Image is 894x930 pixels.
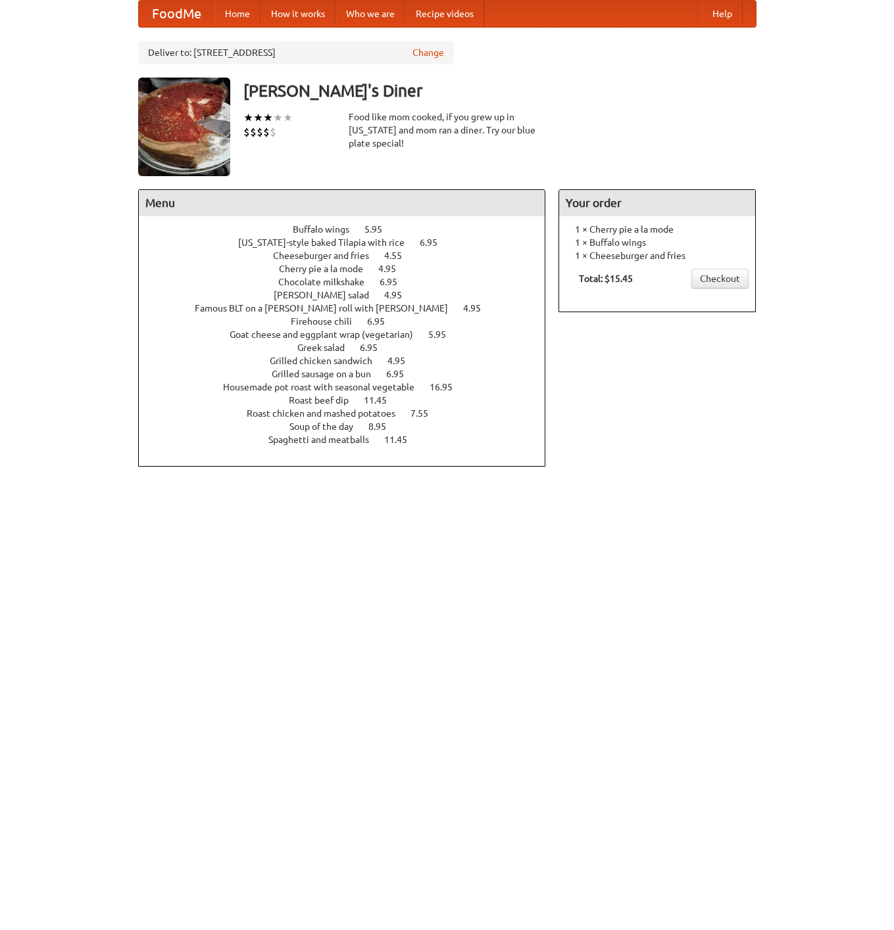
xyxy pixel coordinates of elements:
li: 1 × Buffalo wings [566,236,749,249]
span: Buffalo wings [293,224,362,235]
img: angular.jpg [138,78,230,176]
span: Roast chicken and mashed potatoes [247,408,409,419]
span: 6.95 [360,342,391,353]
span: 5.95 [364,224,395,235]
a: Buffalo wings 5.95 [293,224,407,235]
span: Greek salad [297,342,358,353]
span: 16.95 [430,382,466,392]
span: [US_STATE]-style baked Tilapia with rice [238,237,418,248]
span: 4.95 [384,290,415,300]
a: [US_STATE]-style baked Tilapia with rice 6.95 [238,237,462,248]
span: [PERSON_NAME] salad [274,290,382,300]
span: 11.45 [384,434,420,445]
a: How it works [261,1,335,27]
a: Soup of the day 8.95 [289,421,410,432]
li: $ [250,125,257,139]
span: 6.95 [386,369,417,379]
a: Checkout [691,269,749,289]
a: Who we are [335,1,405,27]
a: Home [214,1,261,27]
b: Total: $15.45 [579,273,633,284]
div: Food like mom cooked, if you grew up in [US_STATE] and mom ran a diner. Try our blue plate special! [349,110,546,150]
a: Housemade pot roast with seasonal vegetable 16.95 [223,382,477,392]
a: FoodMe [139,1,214,27]
a: Grilled chicken sandwich 4.95 [270,356,430,366]
span: 5.95 [428,329,459,340]
li: $ [263,125,270,139]
span: Soup of the day [289,421,366,432]
span: 6.95 [380,277,410,287]
span: Firehouse chili [291,316,365,327]
a: Greek salad 6.95 [297,342,402,353]
a: Recipe videos [405,1,484,27]
li: ★ [283,110,293,125]
li: ★ [243,110,253,125]
div: Deliver to: [STREET_ADDRESS] [138,41,454,64]
span: Grilled chicken sandwich [270,356,385,366]
a: [PERSON_NAME] salad 4.95 [274,290,426,300]
span: Goat cheese and eggplant wrap (vegetarian) [230,329,426,340]
a: Goat cheese and eggplant wrap (vegetarian) 5.95 [230,329,470,340]
li: $ [257,125,263,139]
span: Cheeseburger and fries [273,250,382,261]
a: Roast beef dip 11.45 [289,395,411,406]
h3: [PERSON_NAME]'s Diner [243,78,757,104]
span: 4.95 [387,356,418,366]
span: Cherry pie a la mode [279,264,376,274]
a: Change [412,46,444,59]
span: Famous BLT on a [PERSON_NAME] roll with [PERSON_NAME] [195,303,461,314]
span: 6.95 [367,316,398,327]
a: Help [702,1,743,27]
li: 1 × Cherry pie a la mode [566,223,749,236]
h4: Your order [559,190,755,216]
a: Famous BLT on a [PERSON_NAME] roll with [PERSON_NAME] 4.95 [195,303,505,314]
a: Cheeseburger and fries 4.55 [273,250,426,261]
span: Housemade pot roast with seasonal vegetable [223,382,428,392]
li: ★ [253,110,263,125]
span: 4.95 [463,303,494,314]
span: Chocolate milkshake [278,277,378,287]
span: Roast beef dip [289,395,362,406]
a: Spaghetti and meatballs 11.45 [268,434,432,445]
span: 4.95 [378,264,409,274]
a: Grilled sausage on a bun 6.95 [272,369,428,379]
span: 6.95 [420,237,451,248]
span: Spaghetti and meatballs [268,434,382,445]
span: 8.95 [368,421,399,432]
a: Cherry pie a la mode 4.95 [279,264,420,274]
li: 1 × Cheeseburger and fries [566,249,749,262]
a: Roast chicken and mashed potatoes 7.55 [247,408,453,419]
h4: Menu [139,190,545,216]
span: 4.55 [384,250,415,261]
li: $ [243,125,250,139]
li: ★ [273,110,283,125]
li: ★ [263,110,273,125]
span: Grilled sausage on a bun [272,369,384,379]
li: $ [270,125,276,139]
a: Chocolate milkshake 6.95 [278,277,422,287]
span: 7.55 [410,408,441,419]
a: Firehouse chili 6.95 [291,316,409,327]
span: 11.45 [364,395,400,406]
